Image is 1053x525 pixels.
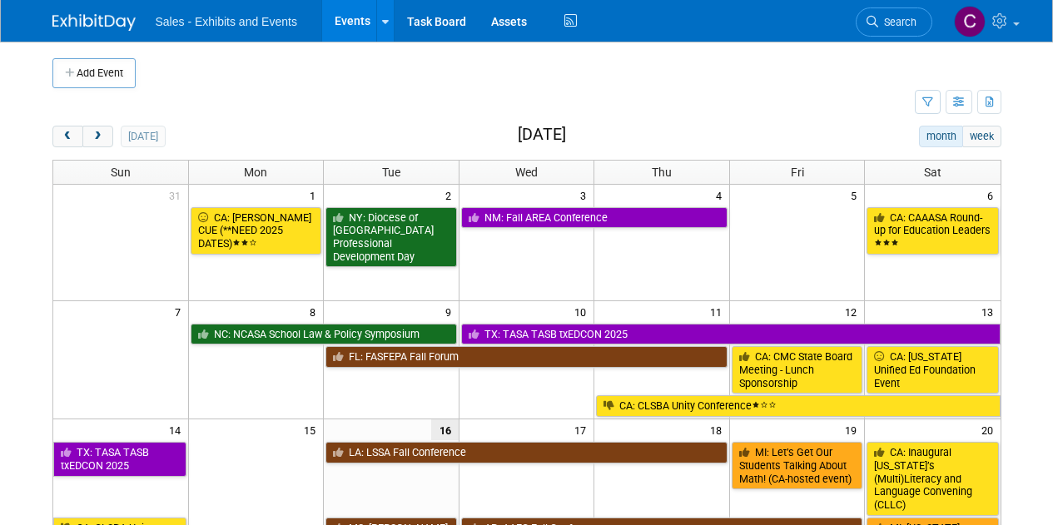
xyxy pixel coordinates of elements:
span: Sales - Exhibits and Events [156,15,297,28]
img: Christine Lurz [954,6,986,37]
span: 20 [980,419,1001,440]
span: 1 [308,185,323,206]
span: Fri [791,166,804,179]
span: 16 [431,419,459,440]
span: 3 [579,185,594,206]
span: Search [878,16,916,28]
a: NC: NCASA School Law & Policy Symposium [191,324,457,345]
span: 14 [167,419,188,440]
span: Sun [111,166,131,179]
span: 2 [444,185,459,206]
button: Add Event [52,58,136,88]
button: prev [52,126,83,147]
span: Thu [652,166,672,179]
span: 5 [849,185,864,206]
span: 18 [708,419,729,440]
button: next [82,126,113,147]
a: FL: FASFEPA Fall Forum [325,346,728,368]
span: 10 [573,301,594,322]
span: 6 [986,185,1001,206]
a: CA: CLSBA Unity Conference [596,395,1000,417]
a: CA: CAAASA Round-up for Education Leaders [867,207,998,255]
span: 4 [714,185,729,206]
span: 11 [708,301,729,322]
span: 7 [173,301,188,322]
a: Search [856,7,932,37]
span: 8 [308,301,323,322]
span: 31 [167,185,188,206]
button: [DATE] [121,126,165,147]
button: week [962,126,1001,147]
span: 12 [843,301,864,322]
span: Wed [515,166,538,179]
a: LA: LSSA Fall Conference [325,442,728,463]
a: CA: [PERSON_NAME] CUE (**NEED 2025 DATES) [191,207,322,255]
img: ExhibitDay [52,14,136,31]
span: Sat [924,166,941,179]
a: CA: CMC State Board Meeting - Lunch Sponsorship [732,346,863,394]
button: month [919,126,963,147]
a: MI: Let’s Get Our Students Talking About Math! (CA-hosted event) [732,442,863,489]
a: TX: TASA TASB txEDCON 2025 [53,442,186,476]
a: NY: Diocese of [GEOGRAPHIC_DATA] Professional Development Day [325,207,457,268]
a: TX: TASA TASB txEDCON 2025 [461,324,1001,345]
h2: [DATE] [518,126,566,144]
a: CA: Inaugural [US_STATE]’s (Multi)Literacy and Language Convening (CLLC) [867,442,998,516]
span: 15 [302,419,323,440]
span: 19 [843,419,864,440]
a: CA: [US_STATE] Unified Ed Foundation Event [867,346,998,394]
span: Tue [382,166,400,179]
span: 9 [444,301,459,322]
span: 17 [573,419,594,440]
span: Mon [244,166,267,179]
a: NM: Fall AREA Conference [461,207,728,229]
span: 13 [980,301,1001,322]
